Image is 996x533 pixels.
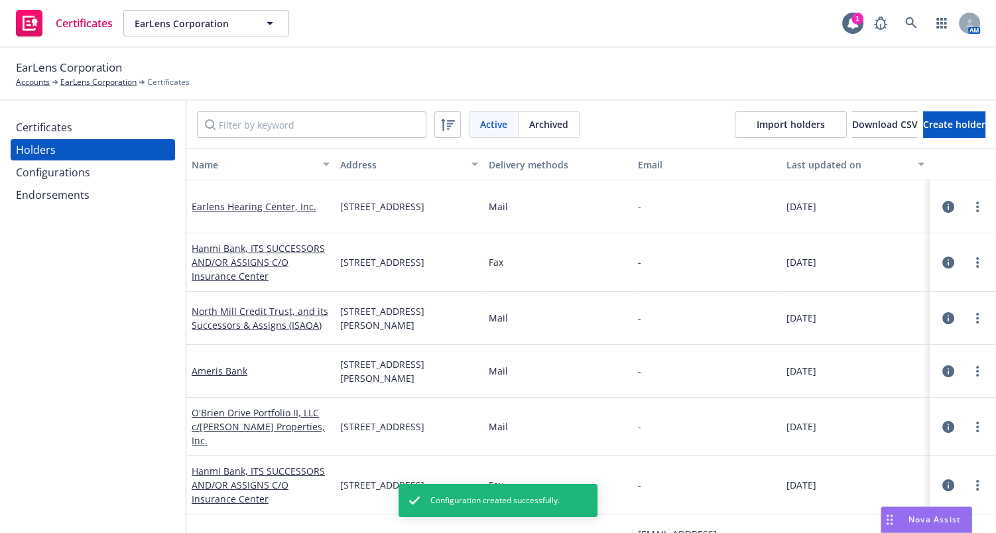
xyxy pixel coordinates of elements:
[638,311,641,325] div: -
[11,139,175,160] a: Holders
[969,477,985,493] a: more
[969,199,985,215] a: more
[786,158,910,172] div: Last updated on
[192,465,325,505] a: Hanmi Bank, ITS SUCCESSORS AND/OR ASSIGNS C/O Insurance Center
[638,200,641,213] div: -
[340,304,478,332] span: [STREET_ADDRESS][PERSON_NAME]
[340,255,424,269] span: [STREET_ADDRESS]
[192,158,315,172] div: Name
[192,200,316,213] a: Earlens Hearing Center, Inc.
[16,184,90,206] div: Endorsements
[638,478,641,492] div: -
[529,117,568,131] span: Archived
[11,184,175,206] a: Endorsements
[969,310,985,326] a: more
[489,311,627,325] div: Mail
[786,311,924,325] div: [DATE]
[11,162,175,183] a: Configurations
[480,117,507,131] span: Active
[638,420,641,434] div: -
[147,76,190,88] span: Certificates
[489,478,627,492] div: Fax
[60,76,137,88] a: EarLens Corporation
[489,255,627,269] div: Fax
[192,406,325,447] a: O'Brien Drive Portfolio II, LLC c/[PERSON_NAME] Properties, Inc.
[898,10,924,36] a: Search
[881,507,898,532] div: Drag to move
[430,495,560,506] span: Configuration created successfully.
[638,364,641,378] div: -
[489,364,627,378] div: Mail
[11,5,118,42] a: Certificates
[923,111,985,138] button: Create holder
[638,255,641,269] div: -
[852,118,918,131] span: Download CSV
[16,162,90,183] div: Configurations
[851,13,863,25] div: 1
[633,148,781,180] button: Email
[16,117,72,138] div: Certificates
[135,17,249,30] span: EarLens Corporation
[56,18,113,29] span: Certificates
[483,148,632,180] button: Delivery methods
[969,255,985,270] a: more
[186,148,335,180] button: Name
[786,420,924,434] div: [DATE]
[489,420,627,434] div: Mail
[192,305,328,331] a: North Mill Credit Trust, and its Successors & Assigns (ISAOA)
[11,117,175,138] a: Certificates
[489,200,627,213] div: Mail
[928,10,955,36] a: Switch app
[489,158,627,172] div: Delivery methods
[757,118,825,131] span: Import holders
[335,148,483,180] button: Address
[192,242,325,282] a: Hanmi Bank, ITS SUCCESSORS AND/OR ASSIGNS C/O Insurance Center
[197,111,426,138] input: Filter by keyword
[786,255,924,269] div: [DATE]
[881,506,972,533] button: Nova Assist
[340,200,424,213] span: [STREET_ADDRESS]
[340,158,464,172] div: Address
[123,10,289,36] button: EarLens Corporation
[969,363,985,379] a: more
[786,478,924,492] div: [DATE]
[923,118,985,131] span: Create holder
[340,357,478,385] span: [STREET_ADDRESS][PERSON_NAME]
[786,364,924,378] div: [DATE]
[852,111,918,138] button: Download CSV
[16,139,56,160] div: Holders
[16,76,50,88] a: Accounts
[735,111,847,138] a: Import holders
[781,148,930,180] button: Last updated on
[969,419,985,435] a: more
[867,10,894,36] a: Report a Bug
[192,365,247,377] a: Ameris Bank
[908,514,961,525] span: Nova Assist
[638,158,776,172] div: Email
[786,200,924,213] div: [DATE]
[16,59,122,76] span: EarLens Corporation
[340,420,424,434] span: [STREET_ADDRESS]
[340,478,424,492] span: [STREET_ADDRESS]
